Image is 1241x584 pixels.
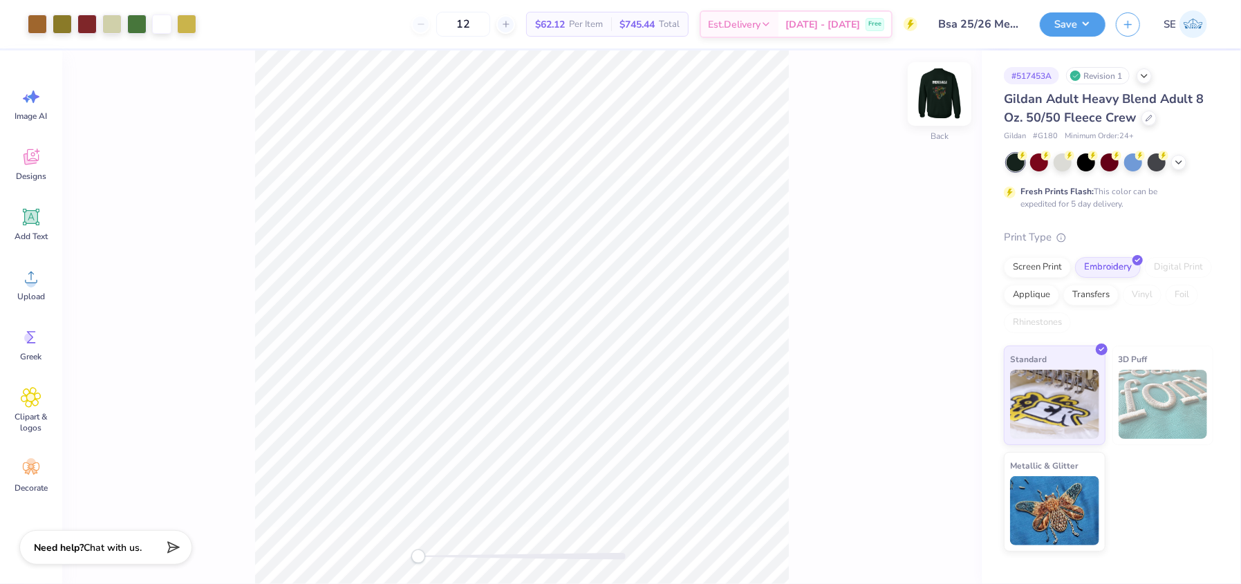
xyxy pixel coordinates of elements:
[1119,352,1148,366] span: 3D Puff
[1004,285,1059,305] div: Applique
[912,66,967,122] img: Back
[1033,131,1058,142] span: # G180
[15,111,48,122] span: Image AI
[1166,285,1198,305] div: Foil
[15,231,48,242] span: Add Text
[411,549,425,563] div: Accessibility label
[1004,67,1059,84] div: # 517453A
[1020,185,1191,210] div: This color can be expedited for 5 day delivery.
[1010,370,1099,439] img: Standard
[436,12,490,37] input: – –
[1010,458,1079,473] span: Metallic & Glitter
[1010,352,1047,366] span: Standard
[34,541,84,554] strong: Need help?
[535,17,565,32] span: $62.12
[1179,10,1207,38] img: Shirley Evaleen B
[659,17,680,32] span: Total
[1119,370,1208,439] img: 3D Puff
[1004,131,1026,142] span: Gildan
[708,17,761,32] span: Est. Delivery
[619,17,655,32] span: $745.44
[8,411,54,433] span: Clipart & logos
[569,17,603,32] span: Per Item
[1020,186,1094,197] strong: Fresh Prints Flash:
[1145,257,1212,278] div: Digital Print
[1004,257,1071,278] div: Screen Print
[1075,257,1141,278] div: Embroidery
[1164,17,1176,32] span: SE
[15,482,48,493] span: Decorate
[1004,229,1213,245] div: Print Type
[785,17,860,32] span: [DATE] - [DATE]
[931,131,949,143] div: Back
[1040,12,1105,37] button: Save
[84,541,142,554] span: Chat with us.
[1004,312,1071,333] div: Rhinestones
[16,171,46,182] span: Designs
[1063,285,1119,305] div: Transfers
[17,291,45,302] span: Upload
[1004,91,1204,126] span: Gildan Adult Heavy Blend Adult 8 Oz. 50/50 Fleece Crew
[1157,10,1213,38] a: SE
[1065,131,1134,142] span: Minimum Order: 24 +
[1066,67,1130,84] div: Revision 1
[868,19,881,29] span: Free
[21,351,42,362] span: Greek
[928,10,1029,38] input: Untitled Design
[1123,285,1161,305] div: Vinyl
[1010,476,1099,545] img: Metallic & Glitter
